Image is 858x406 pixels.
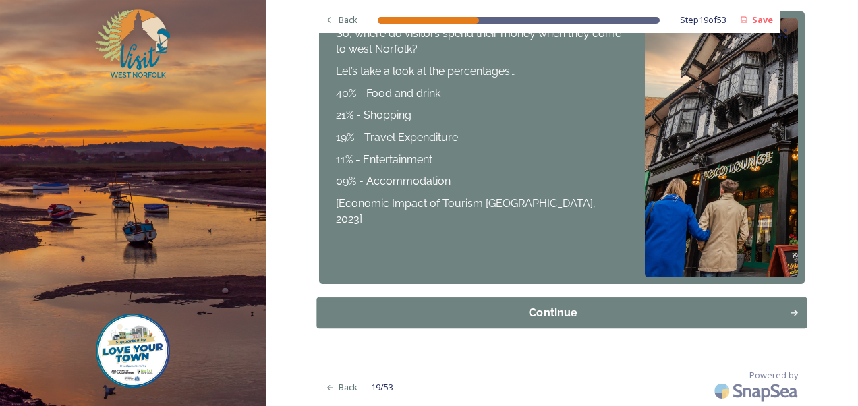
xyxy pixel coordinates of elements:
[339,381,357,394] span: Back
[752,13,773,26] strong: Save
[336,65,515,78] span: Let’s take a look at the percentages…
[317,297,807,328] button: Continue
[336,131,458,144] span: 19% - Travel Expenditure
[324,305,782,321] div: Continue
[336,175,451,187] span: 09% - Accommodation
[336,87,440,100] span: 40% - Food and drink
[336,197,598,225] span: [Economic Impact of Tourism [GEOGRAPHIC_DATA], 2023]
[680,13,726,26] span: Step 19 of 53
[339,13,357,26] span: Back
[371,381,393,394] span: 19 / 53
[336,109,411,121] span: 21% - Shopping
[749,369,798,382] span: Powered by
[336,153,432,166] span: 11% - Entertainment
